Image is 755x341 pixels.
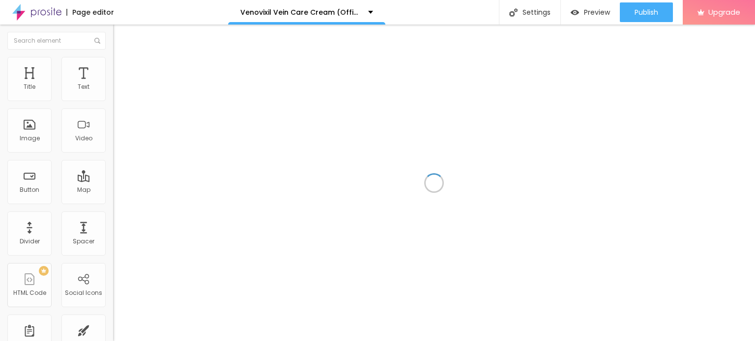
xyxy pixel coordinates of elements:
img: view-1.svg [571,8,579,17]
div: Divider [20,238,40,245]
div: HTML Code [13,289,46,296]
img: Icone [94,38,100,44]
div: Spacer [73,238,94,245]
p: Venovixil Vein Care Cream (Official™) - Is It Worth the Hype? [240,9,361,16]
div: Button [20,186,39,193]
div: Text [78,83,89,90]
input: Search element [7,32,106,50]
div: Image [20,135,40,142]
button: Publish [620,2,673,22]
div: Social Icons [65,289,102,296]
span: Upgrade [708,8,740,16]
div: Video [75,135,92,142]
div: Page editor [66,9,114,16]
span: Publish [635,8,658,16]
div: Map [77,186,90,193]
div: Title [24,83,35,90]
button: Preview [561,2,620,22]
img: Icone [509,8,518,17]
span: Preview [584,8,610,16]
